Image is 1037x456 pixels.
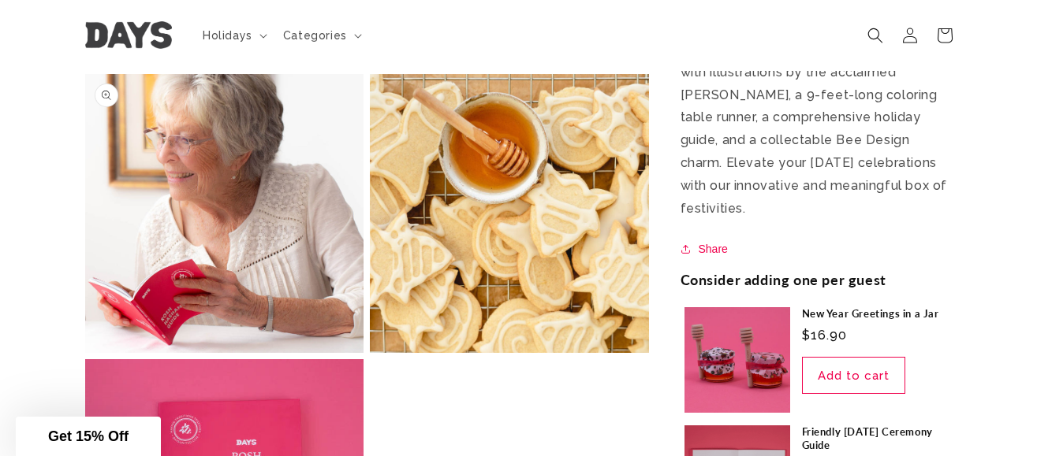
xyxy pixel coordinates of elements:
button: Add to cart [802,357,905,394]
summary: Holidays [193,19,274,52]
div: Get 15% Off [16,417,161,456]
a: New Year Greetings in a Jar [802,307,949,321]
img: Days United [85,22,172,50]
summary: Search [858,18,893,53]
span: Get 15% Off [48,428,129,444]
span: Holidays [203,28,252,43]
span: Categories [283,28,347,43]
h2: Consider adding one per guest [681,271,886,289]
summary: Categories [274,19,368,52]
a: Friendly [DATE] Ceremony Guide [802,425,949,452]
button: Share [681,239,733,258]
